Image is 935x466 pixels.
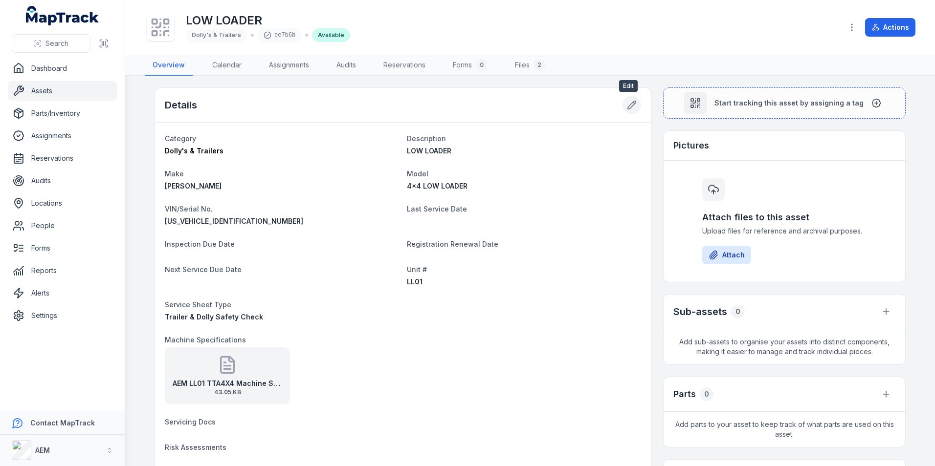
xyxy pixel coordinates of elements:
div: ee7b6b [258,28,301,42]
div: 0 [731,305,745,318]
a: Forms0 [445,55,495,76]
button: Search [12,34,90,53]
div: 0 [476,59,488,71]
span: 4x4 LOW LOADER [407,182,467,190]
a: Assets [8,81,117,101]
a: Locations [8,193,117,213]
h2: Sub-assets [673,305,727,318]
span: Servicing Docs [165,418,216,426]
a: Alerts [8,283,117,303]
span: Trailer & Dolly Safety Check [165,313,263,321]
span: Machine Specifications [165,336,246,344]
h3: Attach files to this asset [702,211,867,224]
h3: Pictures [673,139,709,152]
span: LOW LOADER [407,147,451,155]
strong: Contact MapTrack [30,419,95,427]
a: Reservations [8,148,117,168]
a: Parts/Inventory [8,104,117,123]
a: Reservations [376,55,433,76]
span: Unit # [407,265,427,274]
button: Attach [702,246,751,264]
span: Category [165,134,196,143]
span: Model [407,169,428,178]
button: Actions [865,18,915,37]
h1: LOW LOADER [186,13,350,28]
span: Last Service Date [407,205,467,213]
span: Next Service Due Date [165,265,242,274]
a: Forms [8,238,117,258]
a: Audits [8,171,117,191]
button: Start tracking this asset by assigning a tag [663,87,906,119]
h2: Details [165,98,197,112]
span: 43.05 KB [173,388,282,396]
strong: AEM [35,446,50,454]
a: Files2 [507,55,553,76]
h3: Parts [673,387,696,401]
span: LL01 [407,277,423,286]
span: Make [165,169,184,178]
span: Description [407,134,446,143]
a: Calendar [204,55,249,76]
strong: AEM LL01 TTA4X4 Machine Specifications [173,379,282,388]
span: Add parts to your asset to keep track of what parts are used on this asset. [664,412,905,447]
span: Risk Assessments [165,443,226,451]
span: [US_VEHICLE_IDENTIFICATION_NUMBER] [165,217,303,225]
a: Audits [329,55,364,76]
span: Edit [619,80,638,92]
span: Service Sheet Type [165,300,231,309]
a: People [8,216,117,235]
a: Assignments [8,126,117,146]
span: Dolly's & Trailers [192,31,241,39]
div: 2 [534,59,545,71]
span: Inspection Due Date [165,240,235,248]
div: 0 [700,387,713,401]
a: Overview [145,55,193,76]
a: MapTrack [26,6,99,25]
span: Registration Renewal Date [407,240,498,248]
span: Start tracking this asset by assigning a tag [714,98,864,108]
span: VIN/Serial No. [165,205,213,213]
a: Assignments [261,55,317,76]
span: Add sub-assets to organise your assets into distinct components, making it easier to manage and t... [664,329,905,364]
a: Settings [8,306,117,325]
span: Dolly's & Trailers [165,147,223,155]
a: Reports [8,261,117,280]
span: Search [45,39,68,48]
a: Dashboard [8,59,117,78]
span: [PERSON_NAME] [165,182,222,190]
div: Available [312,28,350,42]
span: Upload files for reference and archival purposes. [702,226,867,236]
